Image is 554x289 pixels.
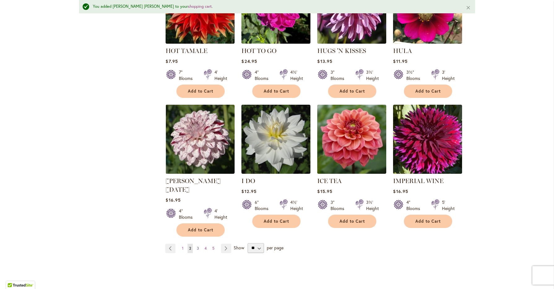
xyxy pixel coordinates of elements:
a: 4 [203,244,208,253]
span: $11.95 [393,58,407,64]
button: Add to Cart [404,215,452,228]
a: IMPERIAL WINE [393,177,444,185]
button: Add to Cart [176,85,225,98]
a: I DO [241,177,255,185]
span: $24.95 [241,58,257,64]
div: 6" Blooms [255,199,272,212]
span: $16.95 [393,188,408,194]
button: Add to Cart [252,215,301,228]
span: $12.95 [241,188,256,194]
a: HULA [393,47,412,55]
a: I DO [241,169,310,175]
span: Add to Cart [415,219,441,224]
span: Add to Cart [264,89,289,94]
span: 4 [205,246,207,251]
span: 5 [212,246,214,251]
div: 4" Blooms [179,208,196,220]
button: Add to Cart [404,85,452,98]
button: Add to Cart [252,85,301,98]
span: $15.95 [317,188,332,194]
span: $16.95 [166,197,180,203]
span: 3 [197,246,199,251]
div: 7" Blooms [179,69,196,81]
a: HOT TAMALE [166,47,207,55]
div: You added [PERSON_NAME] [PERSON_NAME] to your . [93,4,457,10]
a: ICE TEA [317,177,342,185]
div: 3½' Height [366,199,379,212]
a: HULA [393,39,462,45]
span: Add to Cart [188,227,213,233]
a: ICE TEA [317,169,386,175]
span: $7.95 [166,58,178,64]
a: HOT TO GO [241,39,310,45]
span: Add to Cart [340,219,365,224]
a: 1 [180,244,185,253]
span: Add to Cart [340,89,365,94]
a: [PERSON_NAME] [DATE] [166,177,221,193]
span: per page [267,244,283,250]
span: Add to Cart [188,89,213,94]
div: 3" Blooms [331,199,348,212]
a: HUGS 'N KISSES [317,47,366,55]
a: shopping cart [188,4,212,9]
span: 2 [189,246,191,251]
div: 4' Height [214,69,227,81]
span: Add to Cart [264,219,289,224]
button: Add to Cart [328,85,376,98]
div: 4½' Height [290,69,303,81]
button: Add to Cart [176,223,225,237]
img: HULIN'S CARNIVAL [166,105,235,174]
img: ICE TEA [317,105,386,174]
iframe: Launch Accessibility Center [5,267,22,284]
div: 4" Blooms [406,199,424,212]
div: 5' Height [442,199,455,212]
a: 3 [195,244,201,253]
div: 4" Blooms [255,69,272,81]
img: IMPERIAL WINE [393,105,462,174]
a: HOT TO GO [241,47,276,55]
div: 3½" Blooms [406,69,424,81]
div: 4½' Height [290,199,303,212]
a: IMPERIAL WINE [393,169,462,175]
span: $13.95 [317,58,332,64]
div: 4' Height [214,208,227,220]
a: HUGS 'N KISSES [317,39,386,45]
a: HULIN'S CARNIVAL [166,169,235,175]
img: I DO [241,105,310,174]
div: 3½' Height [366,69,379,81]
div: 3' Height [442,69,455,81]
button: Add to Cart [328,215,376,228]
span: 1 [182,246,184,251]
span: Show [234,244,244,250]
a: 5 [211,244,216,253]
a: Hot Tamale [166,39,235,45]
span: Add to Cart [415,89,441,94]
div: 3" Blooms [331,69,348,81]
